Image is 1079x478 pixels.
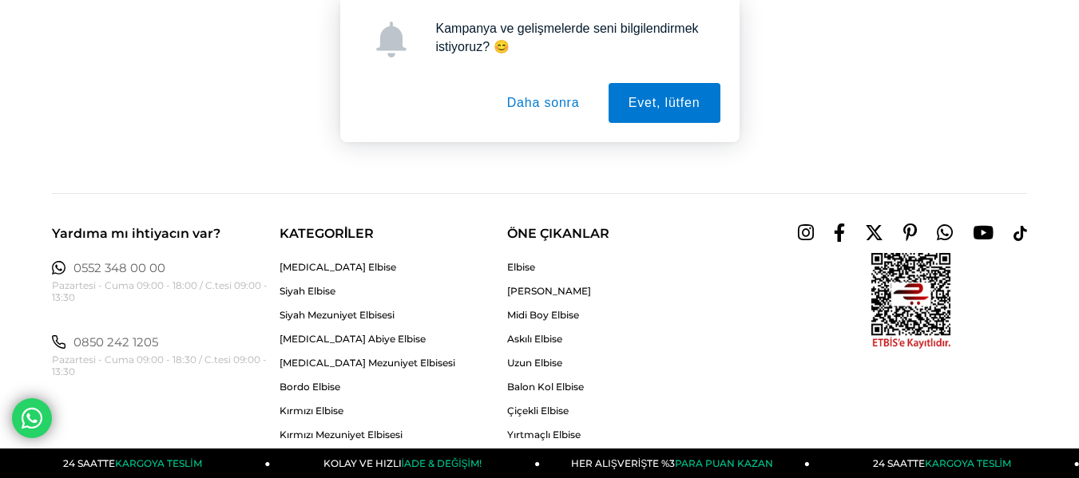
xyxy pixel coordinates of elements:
small: Pazartesi - Cuma 09:00 - 18:30 / C.tesi 09:00 - 13:30 [52,354,280,377]
a: Balon Kol Elbise [507,381,591,393]
div: Kampanya ve gelişmelerde seni bilgilendirmek istiyoruz? 😊 [423,19,720,56]
a: Elbise [507,261,591,273]
img: whatsapp [52,335,65,349]
a: [MEDICAL_DATA] Abiye Elbise [280,333,455,345]
span: Yardıma mı ihtiyacın var? [52,226,220,241]
a: Çiçekli Elbise [507,405,591,417]
img: notification icon [373,22,409,57]
a: Siyah Mezuniyet Elbisesi [280,309,455,321]
a: [PERSON_NAME] [507,285,591,297]
span: KATEGORİLER [280,226,374,241]
small: Pazartesi - Cuma 09:00 - 18:00 / C.tesi 09:00 - 13:30 [52,279,280,303]
a: 0552 348 00 00 [73,261,165,275]
a: Yırtmaçlı Elbise [507,429,591,440]
a: HER ALIŞVERİŞTE %3PARA PUAN KAZAN [540,448,810,478]
span: KARGOYA TESLİM [925,457,1011,469]
img: whatsapp [52,261,65,275]
a: 24 SAATTEKARGOYA TESLİM [1,448,271,478]
a: Uzun Elbise [507,357,591,369]
a: [MEDICAL_DATA] Mezuniyet Elbisesi [280,357,455,369]
img: Awh8xKw2Nq5FAAAAAElFTkSuQmCC [871,253,951,349]
a: Kırmızı Elbise [280,405,455,417]
a: Siyah Elbise [280,285,455,297]
a: 0850 242 1205 [73,335,158,350]
span: PARA PUAN KAZAN [675,457,773,469]
a: Kırmızı Mezuniyet Elbisesi [280,429,455,440]
a: Bordo Elbise [280,381,455,393]
a: Midi Boy Elbise [507,309,591,321]
button: Daha sonra [487,83,600,123]
a: KOLAY VE HIZLIİADE & DEĞİŞİM! [271,448,541,478]
span: İADE & DEĞİŞİM! [402,457,482,469]
a: [MEDICAL_DATA] Elbise [280,261,455,273]
button: Evet, lütfen [609,83,720,123]
span: KARGOYA TESLİM [115,457,201,469]
a: Askılı Elbise [507,333,591,345]
span: ÖNE ÇIKANLAR [507,226,609,241]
